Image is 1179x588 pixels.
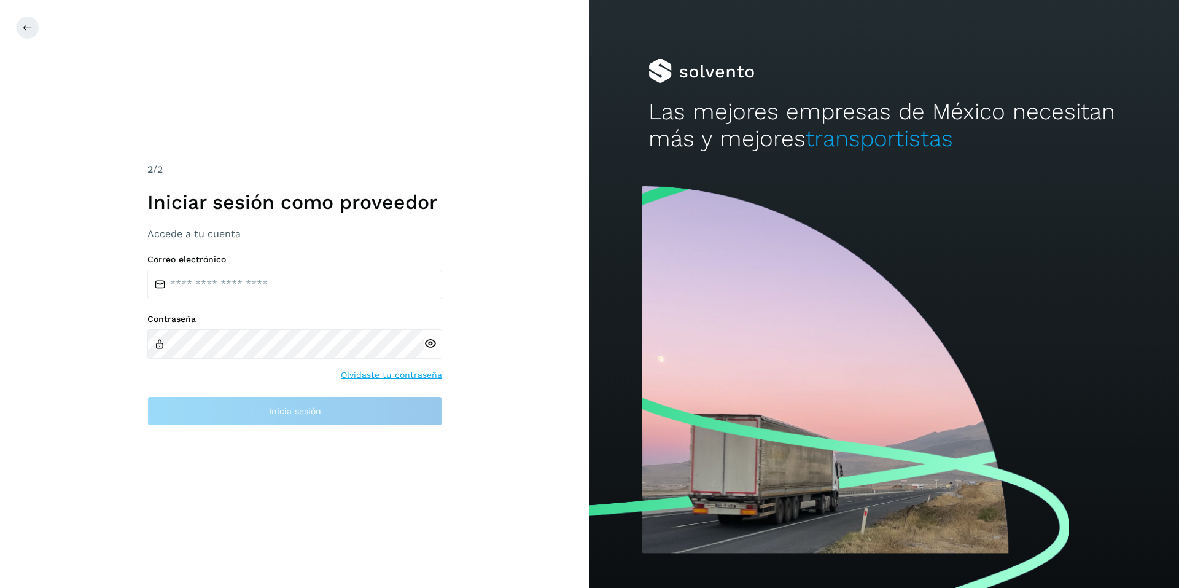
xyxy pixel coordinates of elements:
[269,407,321,415] span: Inicia sesión
[648,98,1120,153] h2: Las mejores empresas de México necesitan más y mejores
[147,314,442,324] label: Contraseña
[806,125,953,152] span: transportistas
[147,254,442,265] label: Correo electrónico
[147,190,442,214] h1: Iniciar sesión como proveedor
[147,163,153,175] span: 2
[147,396,442,426] button: Inicia sesión
[147,162,442,177] div: /2
[341,369,442,382] a: Olvidaste tu contraseña
[147,228,442,240] h3: Accede a tu cuenta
